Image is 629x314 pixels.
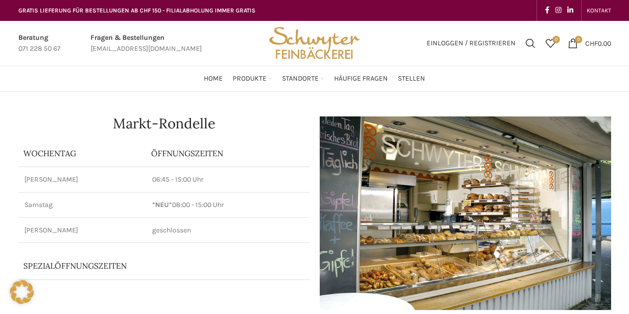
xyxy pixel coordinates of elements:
a: 0 CHF0.00 [563,33,616,53]
a: Häufige Fragen [334,69,388,89]
div: Meine Wunschliste [540,33,560,53]
a: Linkedin social link [564,3,576,17]
span: GRATIS LIEFERUNG FÜR BESTELLUNGEN AB CHF 150 - FILIALABHOLUNG IMMER GRATIS [18,7,256,14]
bdi: 0.00 [585,39,611,47]
a: Infobox link [90,32,202,55]
a: Produkte [233,69,272,89]
p: 06:45 - 15:00 Uhr [152,175,303,185]
span: 0 [552,36,560,43]
h1: Markt-Rondelle [18,116,310,130]
a: Home [204,69,223,89]
p: Samstag [24,200,141,210]
a: Infobox link [18,32,61,55]
a: Stellen [398,69,425,89]
p: Spezialöffnungszeiten [23,260,277,271]
a: Einloggen / Registrieren [422,33,521,53]
div: Main navigation [13,69,616,89]
p: 08:00 - 15:00 Uhr [152,200,303,210]
span: Einloggen / Registrieren [427,40,516,47]
a: 0 [540,33,560,53]
a: KONTAKT [587,0,611,20]
span: Stellen [398,74,425,84]
p: [PERSON_NAME] [24,175,141,185]
img: Bäckerei Schwyter [266,21,363,66]
p: Wochentag [23,148,142,159]
p: geschlossen [152,225,303,235]
span: Standorte [282,74,319,84]
p: ÖFFNUNGSZEITEN [151,148,304,159]
a: Instagram social link [552,3,564,17]
span: Home [204,74,223,84]
span: 0 [575,36,582,43]
span: CHF [585,39,598,47]
a: Standorte [282,69,324,89]
span: KONTAKT [587,7,611,14]
span: Häufige Fragen [334,74,388,84]
a: Site logo [266,38,363,47]
div: Secondary navigation [582,0,616,20]
a: Suchen [521,33,540,53]
a: Facebook social link [542,3,552,17]
p: [PERSON_NAME] [24,225,141,235]
span: Produkte [233,74,267,84]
